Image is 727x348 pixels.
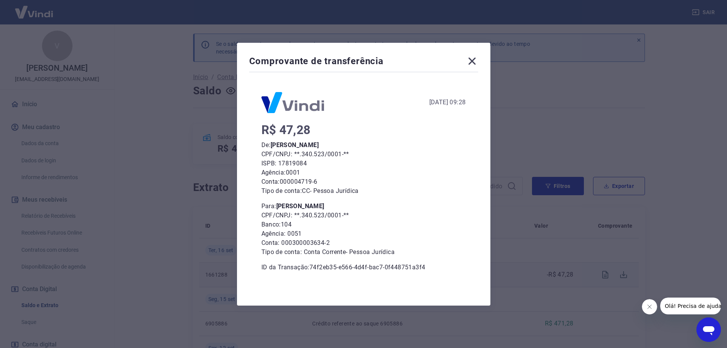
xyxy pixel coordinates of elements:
[261,229,466,238] p: Agência: 0051
[429,98,466,107] div: [DATE] 09:28
[261,123,311,137] span: R$ 47,28
[660,298,721,314] iframe: Mensagem da empresa
[276,202,324,210] b: [PERSON_NAME]
[261,202,466,211] p: Para:
[249,55,478,70] div: Comprovante de transferência
[261,211,466,220] p: CPF/CNPJ: **.340.523/0001-**
[261,220,466,229] p: Banco: 104
[261,92,324,113] img: Logo
[261,141,466,150] p: De:
[261,263,466,272] p: ID da Transação: 74f2eb35-e566-4d4f-bac7-0f448751a3f4
[261,238,466,248] p: Conta: 000300003634-2
[261,248,466,257] p: Tipo de conta: Conta Corrente - Pessoa Jurídica
[642,299,657,314] iframe: Fechar mensagem
[261,159,466,168] p: ISPB: 17819084
[261,168,466,177] p: Agência: 0001
[261,150,466,159] p: CPF/CNPJ: **.340.523/0001-**
[261,186,466,196] p: Tipo de conta: CC - Pessoa Jurídica
[271,141,319,149] b: [PERSON_NAME]
[696,317,721,342] iframe: Botão para abrir a janela de mensagens
[261,177,466,186] p: Conta: 000004719-6
[5,5,64,11] span: Olá! Precisa de ajuda?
